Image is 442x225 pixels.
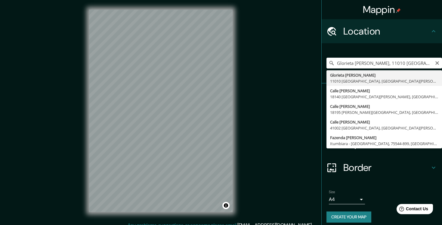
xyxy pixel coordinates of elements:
div: Layout [322,132,442,156]
button: Clear [435,60,440,65]
div: 11010 [GEOGRAPHIC_DATA], [GEOGRAPHIC_DATA][PERSON_NAME], [GEOGRAPHIC_DATA] [330,78,438,84]
div: Glorieta [PERSON_NAME] [330,72,438,78]
img: pin-icon.png [396,8,401,13]
div: Itumbiara - [GEOGRAPHIC_DATA], 75544-899, [GEOGRAPHIC_DATA] [330,141,438,147]
div: A4 [329,195,365,204]
input: Pick your city or area [326,58,442,68]
div: Calle [PERSON_NAME] [330,88,438,94]
iframe: Help widget launcher [388,202,435,218]
div: Location [322,19,442,43]
h4: Border [343,162,430,174]
div: 18140 [GEOGRAPHIC_DATA][PERSON_NAME], [GEOGRAPHIC_DATA], [GEOGRAPHIC_DATA] [330,94,438,100]
canvas: Map [89,10,233,212]
h4: Mappin [363,4,401,16]
div: Calle [PERSON_NAME] [330,119,438,125]
h4: Layout [343,138,430,150]
div: Pins [322,84,442,108]
div: Calle [PERSON_NAME] [330,103,438,109]
button: Create your map [326,211,371,223]
button: Toggle attribution [222,202,230,209]
div: 41002 [GEOGRAPHIC_DATA], [GEOGRAPHIC_DATA][PERSON_NAME], [GEOGRAPHIC_DATA] [330,125,438,131]
div: Style [322,108,442,132]
div: 18195 [PERSON_NAME][GEOGRAPHIC_DATA], [GEOGRAPHIC_DATA], [GEOGRAPHIC_DATA] [330,109,438,115]
div: Fazenda [PERSON_NAME] [330,135,438,141]
label: Size [329,190,335,195]
div: Border [322,156,442,180]
h4: Location [343,25,430,37]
